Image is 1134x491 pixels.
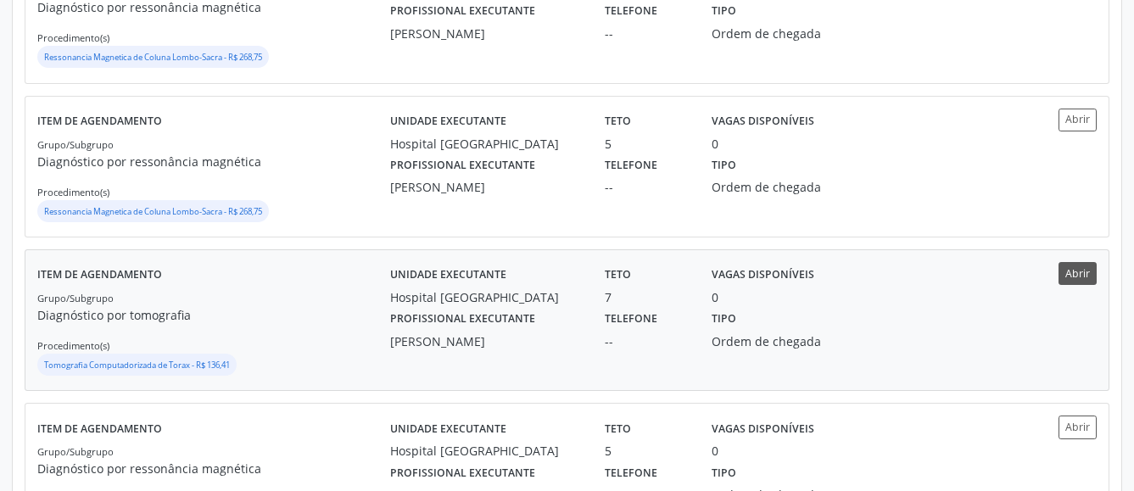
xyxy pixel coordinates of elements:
[712,442,718,460] div: 0
[712,25,848,42] div: Ordem de chegada
[390,306,535,332] label: Profissional executante
[712,262,814,288] label: Vagas disponíveis
[390,178,580,196] div: [PERSON_NAME]
[605,288,688,306] div: 7
[44,52,262,63] small: Ressonancia Magnetica de Coluna Lombo-Sacra - R$ 268,75
[37,445,114,458] small: Grupo/Subgrupo
[605,135,688,153] div: 5
[605,153,657,179] label: Telefone
[605,25,688,42] div: --
[712,332,848,350] div: Ordem de chegada
[605,460,657,486] label: Telefone
[37,186,109,198] small: Procedimento(s)
[37,153,390,170] p: Diagnóstico por ressonância magnética
[390,109,506,135] label: Unidade executante
[712,135,718,153] div: 0
[37,262,162,288] label: Item de agendamento
[605,262,631,288] label: Teto
[37,138,114,151] small: Grupo/Subgrupo
[605,442,688,460] div: 5
[390,288,580,306] div: Hospital [GEOGRAPHIC_DATA]
[605,332,688,350] div: --
[1059,262,1097,285] button: Abrir
[390,262,506,288] label: Unidade executante
[712,178,848,196] div: Ordem de chegada
[712,109,814,135] label: Vagas disponíveis
[712,306,736,332] label: Tipo
[390,332,580,350] div: [PERSON_NAME]
[37,109,162,135] label: Item de agendamento
[1059,416,1097,438] button: Abrir
[605,306,657,332] label: Telefone
[37,339,109,352] small: Procedimento(s)
[390,25,580,42] div: [PERSON_NAME]
[712,460,736,486] label: Tipo
[390,135,580,153] div: Hospital [GEOGRAPHIC_DATA]
[37,416,162,442] label: Item de agendamento
[390,416,506,442] label: Unidade executante
[37,292,114,304] small: Grupo/Subgrupo
[712,416,814,442] label: Vagas disponíveis
[390,153,535,179] label: Profissional executante
[605,178,688,196] div: --
[605,416,631,442] label: Teto
[44,360,230,371] small: Tomografia Computadorizada de Torax - R$ 136,41
[1059,109,1097,131] button: Abrir
[37,460,390,477] p: Diagnóstico por ressonância magnética
[605,109,631,135] label: Teto
[37,306,390,324] p: Diagnóstico por tomografia
[712,288,718,306] div: 0
[44,206,262,217] small: Ressonancia Magnetica de Coluna Lombo-Sacra - R$ 268,75
[37,31,109,44] small: Procedimento(s)
[390,460,535,486] label: Profissional executante
[712,153,736,179] label: Tipo
[390,442,580,460] div: Hospital [GEOGRAPHIC_DATA]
